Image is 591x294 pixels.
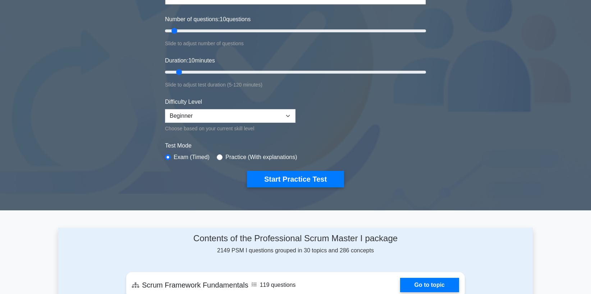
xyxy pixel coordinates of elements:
label: Test Mode [165,141,426,150]
label: Number of questions: questions [165,15,251,24]
h4: Contents of the Professional Scrum Master I package [126,233,465,244]
label: Difficulty Level [165,98,202,106]
span: 10 [188,57,195,64]
label: Exam (Timed) [174,153,210,162]
label: Duration: minutes [165,56,215,65]
div: Slide to adjust number of questions [165,39,426,48]
div: Choose based on your current skill level [165,124,295,133]
div: Slide to adjust test duration (5-120 minutes) [165,80,426,89]
label: Practice (With explanations) [225,153,297,162]
div: 2149 PSM I questions grouped in 30 topics and 286 concepts [126,233,465,255]
button: Start Practice Test [247,171,344,187]
span: 10 [220,16,226,22]
a: Go to topic [400,278,459,292]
